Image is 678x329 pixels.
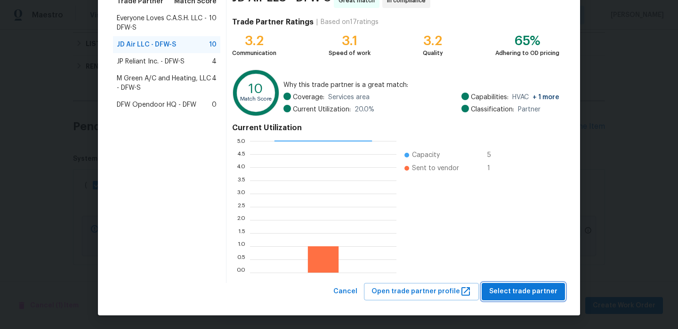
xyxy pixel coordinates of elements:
[487,150,502,160] span: 5
[237,191,245,196] text: 3.0
[314,17,321,27] div: |
[237,138,245,144] text: 5.0
[236,164,245,170] text: 4.0
[328,93,370,102] span: Services area
[423,48,443,58] div: Quality
[212,74,217,93] span: 4
[232,17,314,27] h4: Trade Partner Ratings
[237,204,245,210] text: 2.5
[117,40,176,49] span: JD Air LLC - DFW-S
[237,151,245,157] text: 4.5
[293,93,324,102] span: Coverage:
[518,105,541,114] span: Partner
[330,283,361,300] button: Cancel
[423,36,443,46] div: 3.2
[237,257,245,262] text: 0.5
[240,96,272,102] text: Match Score
[412,164,459,173] span: Sent to vendor
[209,14,217,32] span: 10
[487,164,502,173] span: 1
[512,93,559,102] span: HVAC
[117,57,185,66] span: JP Reliant Inc. - DFW-S
[371,286,471,298] span: Open trade partner profile
[293,105,351,114] span: Current Utilization:
[355,105,374,114] span: 20.0 %
[283,80,559,90] span: Why this trade partner is a great match:
[117,100,196,110] span: DFW Opendoor HQ - DFW
[232,36,276,46] div: 3.2
[212,100,217,110] span: 0
[237,217,245,223] text: 2.0
[212,57,217,66] span: 4
[237,178,245,183] text: 3.5
[329,48,371,58] div: Speed of work
[471,105,514,114] span: Classification:
[482,283,565,300] button: Select trade partner
[533,94,559,101] span: + 1 more
[232,48,276,58] div: Communication
[238,230,245,236] text: 1.5
[329,36,371,46] div: 3.1
[495,36,559,46] div: 65%
[117,14,209,32] span: Everyone Loves C.A.S.H. LLC - DFW-S
[489,286,557,298] span: Select trade partner
[321,17,379,27] div: Based on 17 ratings
[117,74,212,93] span: M Green A/C and Heating, LLC - DFW-S
[364,283,479,300] button: Open trade partner profile
[412,150,440,160] span: Capacity
[249,82,263,95] text: 10
[471,93,508,102] span: Capabilities:
[495,48,559,58] div: Adhering to OD pricing
[209,40,217,49] span: 10
[238,243,245,249] text: 1.0
[236,270,245,275] text: 0.0
[232,123,559,133] h4: Current Utilization
[333,286,357,298] span: Cancel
